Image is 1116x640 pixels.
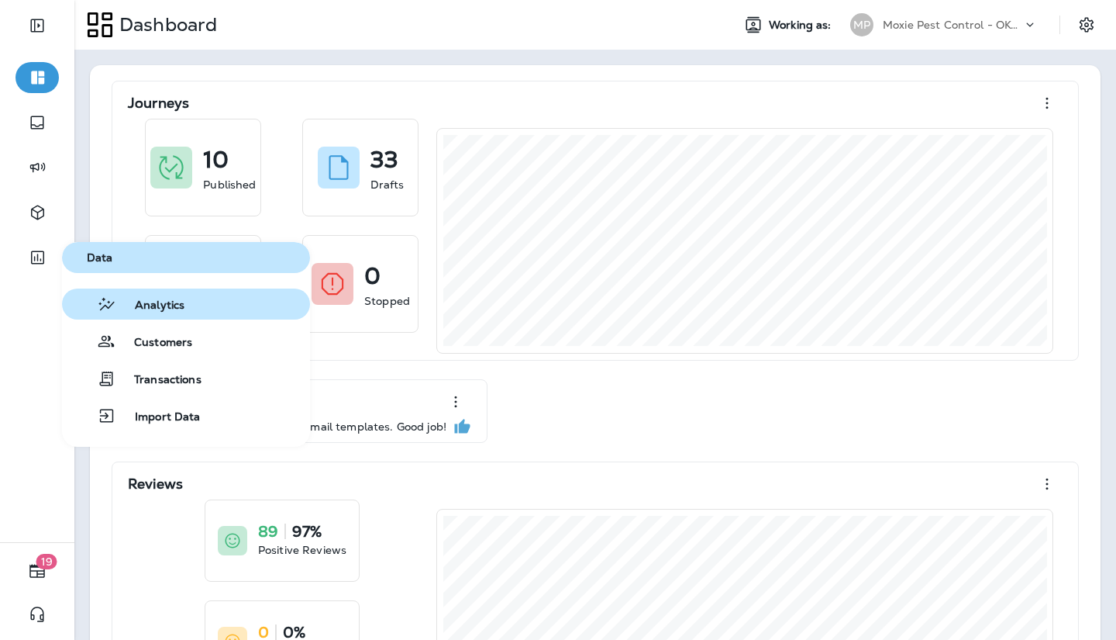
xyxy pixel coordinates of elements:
p: 10 [203,152,229,168]
p: Reviews [128,476,183,492]
button: Settings [1073,11,1100,39]
p: Moxie Pest Control - OKC [GEOGRAPHIC_DATA] [883,19,1022,31]
button: Transactions [62,363,310,394]
span: Customers [115,336,192,351]
span: Analytics [116,299,184,313]
p: 97% [292,524,322,539]
button: Customers [62,326,310,357]
p: 33 [370,152,398,168]
p: 0 [364,268,381,284]
span: Import Data [116,410,201,425]
p: 0% [283,624,305,640]
div: MP [850,13,873,36]
p: Drafts [370,177,405,192]
p: 89 [258,524,278,539]
span: Data [68,251,304,265]
button: Data [62,242,310,273]
span: 19 [36,554,57,569]
p: 0 [258,624,269,640]
p: Dashboard [113,13,217,36]
span: Working as: [769,19,835,32]
p: Published [203,177,256,192]
p: Journeys [128,95,189,111]
button: Import Data [62,400,310,431]
p: Positive Reviews [258,542,346,558]
p: Stopped [364,293,410,309]
span: Transactions [115,373,201,388]
button: Expand Sidebar [15,10,59,41]
button: Analytics [62,289,310,320]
